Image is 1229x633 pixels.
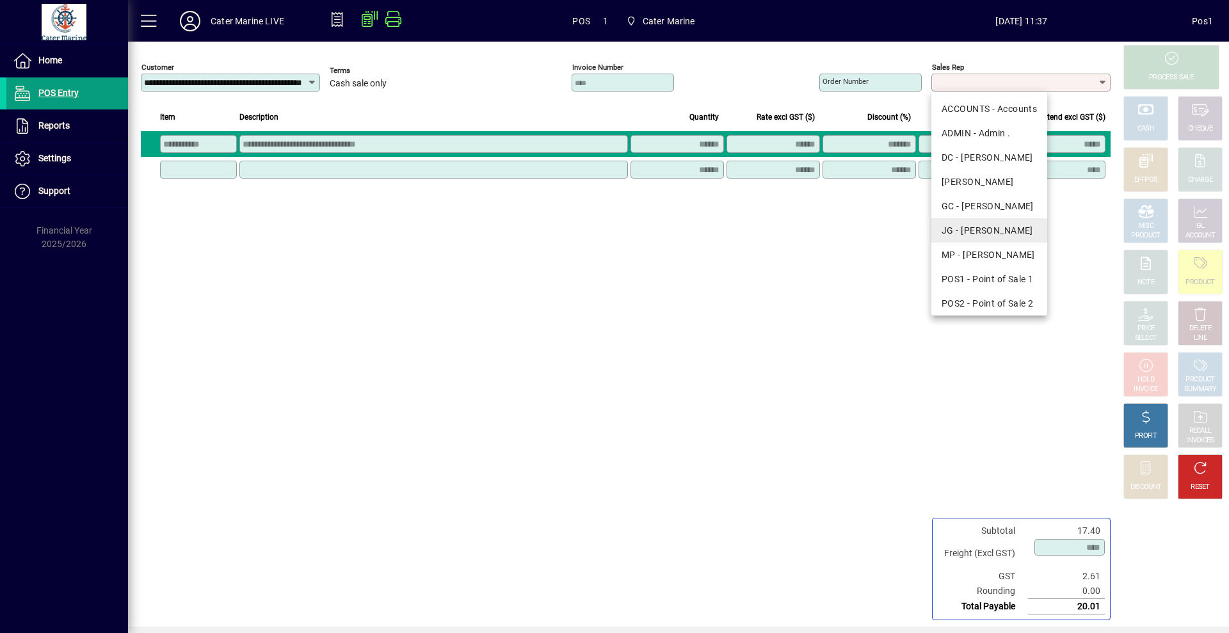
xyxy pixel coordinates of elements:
[1186,436,1214,445] div: INVOICES
[931,121,1047,145] mat-option: ADMIN - Admin .
[572,63,623,72] mat-label: Invoice number
[330,79,387,89] span: Cash sale only
[938,538,1028,569] td: Freight (Excl GST)
[931,97,1047,121] mat-option: ACCOUNTS - Accounts
[1189,324,1211,333] div: DELETE
[38,186,70,196] span: Support
[867,110,911,124] span: Discount (%)
[1149,73,1194,83] div: PROCESS SALE
[931,267,1047,291] mat-option: POS1 - Point of Sale 1
[6,45,128,77] a: Home
[1130,483,1161,492] div: DISCOUNT
[572,11,590,31] span: POS
[330,67,406,75] span: Terms
[942,127,1037,140] div: ADMIN - Admin .
[1135,333,1157,343] div: SELECT
[603,11,608,31] span: 1
[38,88,79,98] span: POS Entry
[1028,584,1105,599] td: 0.00
[942,151,1037,164] div: DC - [PERSON_NAME]
[938,569,1028,584] td: GST
[6,143,128,175] a: Settings
[1137,375,1154,385] div: HOLD
[851,11,1193,31] span: [DATE] 11:37
[942,102,1037,116] div: ACCOUNTS - Accounts
[931,218,1047,243] mat-option: JG - John Giles
[931,243,1047,267] mat-option: MP - Margaret Pierce
[1134,175,1158,185] div: EFTPOS
[1131,231,1160,241] div: PRODUCT
[938,584,1028,599] td: Rounding
[757,110,815,124] span: Rate excl GST ($)
[1192,11,1213,31] div: Pos1
[942,297,1037,310] div: POS2 - Point of Sale 2
[1191,483,1210,492] div: RESET
[160,110,175,124] span: Item
[1137,278,1154,287] div: NOTE
[1135,431,1157,441] div: PROFIT
[6,175,128,207] a: Support
[931,145,1047,170] mat-option: DC - Dan Cleaver
[621,10,700,33] span: Cater Marine
[931,194,1047,218] mat-option: GC - Gerard Cantin
[1137,324,1155,333] div: PRICE
[141,63,174,72] mat-label: Customer
[1194,333,1207,343] div: LINE
[1137,124,1154,134] div: CASH
[1028,599,1105,614] td: 20.01
[932,63,964,72] mat-label: Sales rep
[689,110,719,124] span: Quantity
[1028,569,1105,584] td: 2.61
[1028,524,1105,538] td: 17.40
[942,248,1037,262] div: MP - [PERSON_NAME]
[38,55,62,65] span: Home
[1039,110,1105,124] span: Extend excl GST ($)
[1189,426,1212,436] div: RECALL
[211,11,284,31] div: Cater Marine LIVE
[1196,221,1205,231] div: GL
[1188,175,1213,185] div: CHARGE
[1188,124,1212,134] div: CHEQUE
[1185,375,1214,385] div: PRODUCT
[170,10,211,33] button: Profile
[931,291,1047,316] mat-option: POS2 - Point of Sale 2
[239,110,278,124] span: Description
[6,110,128,142] a: Reports
[942,224,1037,237] div: JG - [PERSON_NAME]
[1138,221,1153,231] div: MISC
[1185,278,1214,287] div: PRODUCT
[942,200,1037,213] div: GC - [PERSON_NAME]
[942,273,1037,286] div: POS1 - Point of Sale 1
[931,170,1047,194] mat-option: DEB - Debbie McQuarters
[643,11,695,31] span: Cater Marine
[1184,385,1216,394] div: SUMMARY
[1185,231,1215,241] div: ACCOUNT
[823,77,869,86] mat-label: Order number
[938,524,1028,538] td: Subtotal
[938,599,1028,614] td: Total Payable
[942,175,1037,189] div: [PERSON_NAME]
[1134,385,1157,394] div: INVOICE
[38,120,70,131] span: Reports
[38,153,71,163] span: Settings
